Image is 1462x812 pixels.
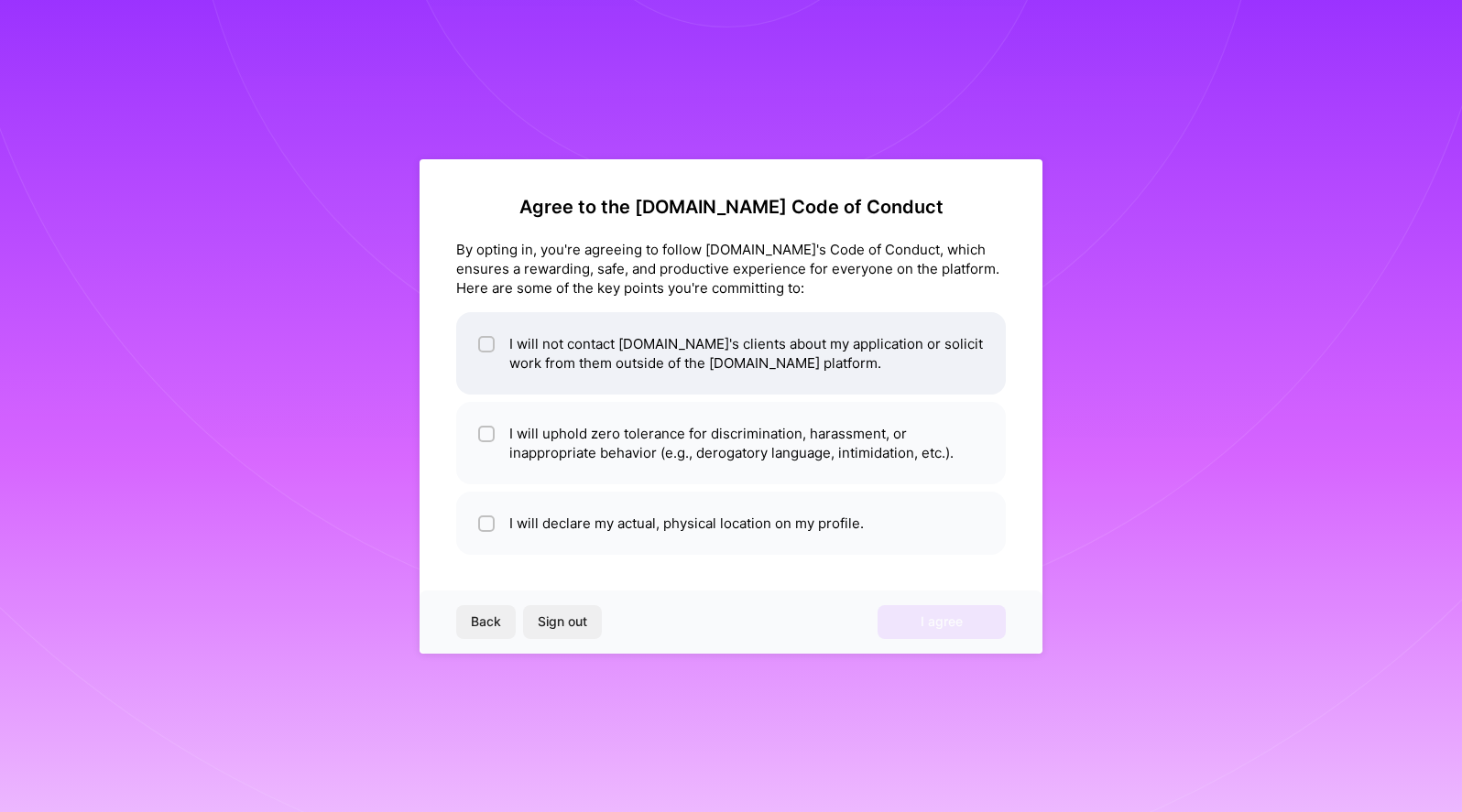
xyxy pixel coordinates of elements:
li: I will not contact [DOMAIN_NAME]'s clients about my application or solicit work from them outside... [456,312,1006,395]
button: Back [456,605,516,638]
button: Sign out [523,605,602,638]
span: Back [471,612,501,631]
li: I will declare my actual, physical location on my profile. [456,492,1006,555]
li: I will uphold zero tolerance for discrimination, harassment, or inappropriate behavior (e.g., der... [456,402,1006,484]
h2: Agree to the [DOMAIN_NAME] Code of Conduct [456,196,1006,218]
span: Sign out [538,612,587,631]
div: By opting in, you're agreeing to follow [DOMAIN_NAME]'s Code of Conduct, which ensures a rewardin... [456,240,1006,298]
